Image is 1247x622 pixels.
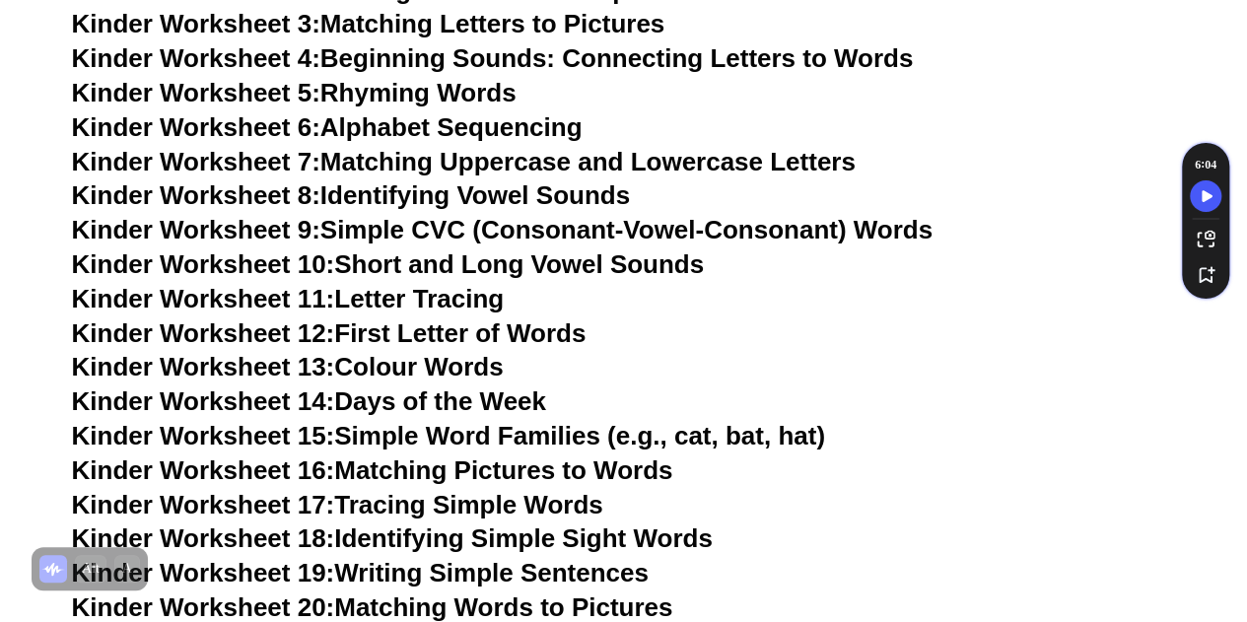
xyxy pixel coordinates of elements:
span: Kinder Worksheet 7: [72,147,320,176]
a: Kinder Worksheet 7:Matching Uppercase and Lowercase Letters [72,147,856,176]
a: Kinder Worksheet 18:Identifying Simple Sight Words [72,523,713,553]
a: Kinder Worksheet 15:Simple Word Families (e.g., cat, bat, hat) [72,421,825,450]
span: Kinder Worksheet 3: [72,9,320,38]
a: Kinder Worksheet 8:Identifying Vowel Sounds [72,180,630,210]
span: Kinder Worksheet 4: [72,43,320,73]
a: Kinder Worksheet 12:First Letter of Words [72,318,587,348]
span: Kinder Worksheet 18: [72,523,335,553]
span: Kinder Worksheet 15: [72,421,335,450]
a: Kinder Worksheet 11:Letter Tracing [72,284,505,313]
a: Kinder Worksheet 14:Days of the Week [72,386,546,416]
iframe: Chat Widget [919,399,1247,622]
span: Kinder Worksheet 19: [72,558,335,587]
span: Kinder Worksheet 10: [72,249,335,279]
a: Kinder Worksheet 9:Simple CVC (Consonant-Vowel-Consonant) Words [72,215,933,244]
span: Kinder Worksheet 12: [72,318,335,348]
a: Kinder Worksheet 20:Matching Words to Pictures [72,592,673,622]
span: Kinder Worksheet 17: [72,490,335,519]
a: Kinder Worksheet 19:Writing Simple Sentences [72,558,649,587]
a: Kinder Worksheet 13:Colour Words [72,352,504,381]
span: Kinder Worksheet 13: [72,352,335,381]
span: Kinder Worksheet 20: [72,592,335,622]
span: Kinder Worksheet 5: [72,78,320,107]
span: Kinder Worksheet 6: [72,112,320,142]
a: Kinder Worksheet 3:Matching Letters to Pictures [72,9,665,38]
a: Kinder Worksheet 4:Beginning Sounds: Connecting Letters to Words [72,43,914,73]
a: Kinder Worksheet 6:Alphabet Sequencing [72,112,583,142]
span: Kinder Worksheet 14: [72,386,335,416]
span: Kinder Worksheet 8: [72,180,320,210]
a: Kinder Worksheet 5:Rhyming Words [72,78,517,107]
a: Kinder Worksheet 16:Matching Pictures to Words [72,455,673,485]
span: Kinder Worksheet 11: [72,284,335,313]
span: Kinder Worksheet 9: [72,215,320,244]
span: Kinder Worksheet 16: [72,455,335,485]
a: Kinder Worksheet 17:Tracing Simple Words [72,490,603,519]
a: Kinder Worksheet 10:Short and Long Vowel Sounds [72,249,705,279]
